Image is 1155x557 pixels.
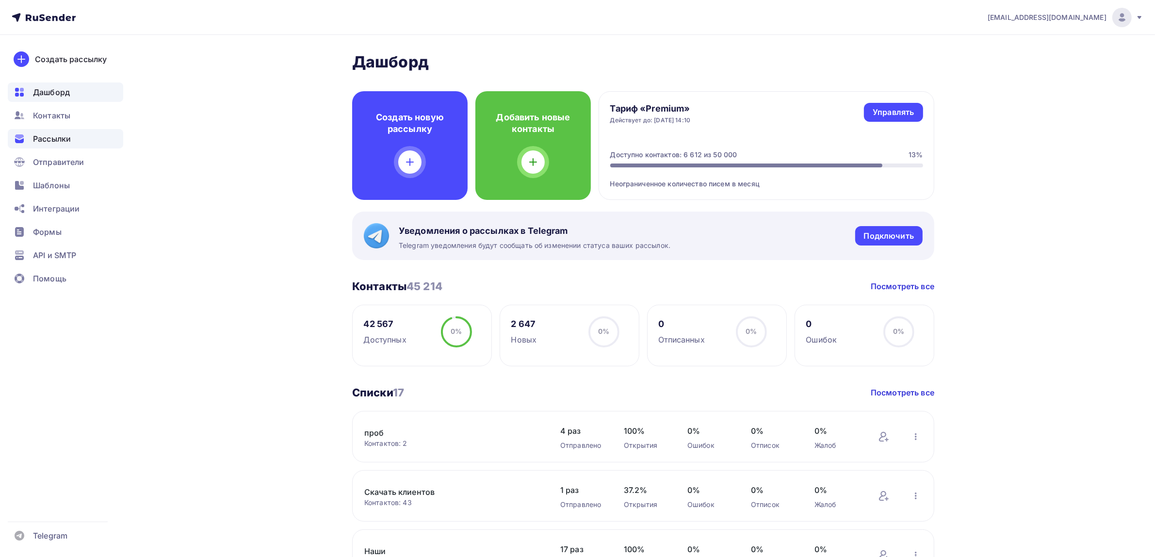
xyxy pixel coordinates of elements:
span: 4 раз [560,425,604,437]
a: Наши [364,545,529,557]
span: 0% [751,484,795,496]
span: 17 [393,386,404,399]
a: Формы [8,222,123,242]
a: Контакты [8,106,123,125]
a: проб [364,427,529,439]
div: Отправлено [560,441,604,450]
div: Контактов: 2 [364,439,541,448]
h3: Контакты [352,279,442,293]
div: 0 [659,318,705,330]
div: Ошибок [687,441,732,450]
span: Telegram уведомления будут сообщать об изменении статуса ваших рассылок. [399,241,670,250]
span: 100% [624,543,668,555]
span: Помощь [33,273,66,284]
div: Открытия [624,500,668,509]
span: 0% [893,327,904,335]
div: Создать рассылку [35,53,107,65]
div: 13% [909,150,923,160]
div: Доступно контактов: 6 612 из 50 000 [610,150,737,160]
div: 2 647 [511,318,537,330]
div: Ошибок [687,500,732,509]
h2: Дашборд [352,52,934,72]
div: Действует до: [DATE] 14:10 [610,116,691,124]
span: 0% [687,543,732,555]
span: 100% [624,425,668,437]
span: 0% [751,543,795,555]
div: Отправлено [560,500,604,509]
span: Формы [33,226,62,238]
span: Отправители [33,156,84,168]
span: API и SMTP [33,249,76,261]
h4: Добавить новые контакты [491,112,575,135]
h3: Списки [352,386,404,399]
span: 0% [598,327,609,335]
div: Доступных [364,334,407,345]
span: 0% [687,484,732,496]
span: Рассылки [33,133,71,145]
span: 0% [687,425,732,437]
span: Telegram [33,530,67,541]
div: 0 [806,318,837,330]
h4: Тариф «Premium» [610,103,691,115]
div: Жалоб [814,500,859,509]
span: Контакты [33,110,70,121]
span: Шаблоны [33,180,70,191]
div: Отписанных [659,334,705,345]
div: Отписок [751,441,795,450]
span: 0% [814,425,859,437]
a: Скачать клиентов [364,486,529,498]
div: Отписок [751,500,795,509]
div: 42 567 [364,318,407,330]
span: [EMAIL_ADDRESS][DOMAIN_NAME] [988,13,1106,22]
span: Уведомления о рассылках в Telegram [399,225,670,237]
a: [EMAIL_ADDRESS][DOMAIN_NAME] [988,8,1143,27]
a: Посмотреть все [871,387,934,398]
span: 0% [814,484,859,496]
a: Отправители [8,152,123,172]
span: 17 раз [560,543,604,555]
span: Интеграции [33,203,80,214]
span: Дашборд [33,86,70,98]
div: Новых [511,334,537,345]
a: Дашборд [8,82,123,102]
div: Управлять [873,107,914,118]
div: Подключить [864,230,914,242]
h4: Создать новую рассылку [368,112,452,135]
span: 37.2% [624,484,668,496]
div: Ошибок [806,334,837,345]
a: Рассылки [8,129,123,148]
div: Открытия [624,441,668,450]
span: 45 214 [407,280,442,293]
div: Жалоб [814,441,859,450]
span: 0% [451,327,462,335]
span: 0% [751,425,795,437]
div: Неограниченное количество писем в месяц [610,167,923,189]
a: Шаблоны [8,176,123,195]
span: 0% [746,327,757,335]
div: Контактов: 43 [364,498,541,508]
span: 0% [814,543,859,555]
span: 1 раз [560,484,604,496]
a: Посмотреть все [871,280,934,292]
